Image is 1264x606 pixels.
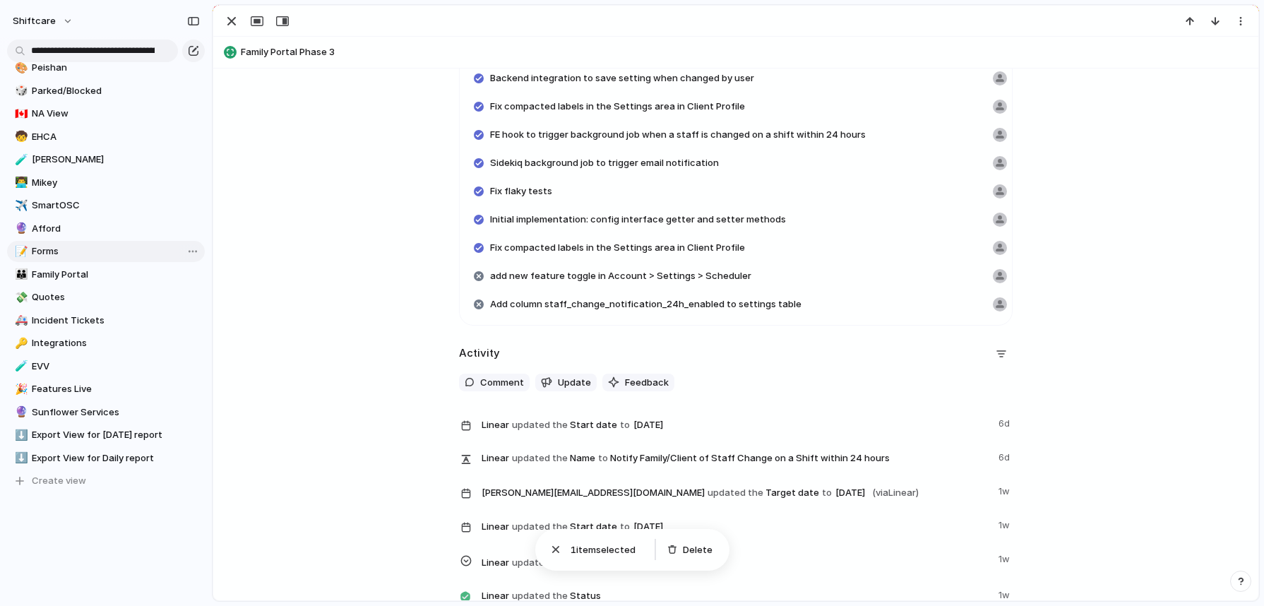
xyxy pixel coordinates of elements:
[998,414,1013,431] span: 6d
[482,516,990,537] span: Start date
[571,543,643,557] span: item selected
[465,262,1007,290] a: add new feature toggle in Account > Settings > Scheduler
[7,126,205,148] a: 🧒EHCA
[13,107,27,121] button: 🇨🇦
[512,451,568,465] span: updated the
[241,45,1252,59] span: Family Portal Phase 3
[15,358,25,374] div: 🧪
[480,376,524,390] span: Comment
[832,485,869,501] span: [DATE]
[32,130,200,144] span: EHCA
[7,172,205,194] a: 👨‍💻Mikey
[465,121,1007,149] a: FE hook to trigger background job when a staff is changed on a shift within 24 hours
[15,60,25,76] div: 🎨
[482,451,509,465] span: Linear
[15,83,25,99] div: 🎲
[15,427,25,444] div: ⬇️
[13,130,27,144] button: 🧒
[13,451,27,465] button: ⬇️
[15,174,25,191] div: 👨‍💻
[708,486,763,500] span: updated the
[15,290,25,306] div: 💸
[7,218,205,239] div: 🔮Afford
[15,450,25,466] div: ⬇️
[512,520,568,534] span: updated the
[32,268,200,282] span: Family Portal
[490,297,801,311] span: Add column staff_change_notification_24h_enabled to settings table
[32,382,200,396] span: Features Live
[15,381,25,398] div: 🎉
[872,486,919,500] span: (via Linear )
[465,290,1007,319] a: Add column staff_change_notification_24h_enabled to settings table
[465,64,1007,93] a: Backend integration to save setting when changed by user
[13,61,27,75] button: 🎨
[15,152,25,168] div: 🧪
[32,451,200,465] span: Export View for Daily report
[7,310,205,331] a: 🚑Incident Tickets
[465,93,1007,121] a: Fix compacted labels in the Settings area in Client Profile
[490,241,745,255] span: Fix compacted labels in the Settings area in Client Profile
[32,290,200,304] span: Quotes
[490,269,751,283] span: add new feature toggle in Account > Settings > Scheduler
[7,424,205,446] a: ⬇️Export View for [DATE] report
[7,402,205,423] div: 🔮Sunflower Services
[535,374,597,392] button: Update
[32,336,200,350] span: Integrations
[7,379,205,400] a: 🎉Features Live
[482,482,990,503] span: Target date
[482,520,509,534] span: Linear
[998,586,1013,602] span: 1w
[13,290,27,304] button: 💸
[7,241,205,262] a: 📝Forms
[7,149,205,170] div: 🧪[PERSON_NAME]
[7,356,205,377] a: 🧪EVV
[15,198,25,214] div: ✈️
[482,414,990,435] span: Start date
[598,451,608,465] span: to
[15,266,25,283] div: 👪
[15,404,25,420] div: 🔮
[7,470,205,492] button: Create view
[32,198,200,213] span: SmartOSC
[482,486,705,500] span: [PERSON_NAME][EMAIL_ADDRESS][DOMAIN_NAME]
[15,335,25,352] div: 🔑
[465,234,1007,262] a: Fix compacted labels in the Settings area in Client Profile
[32,474,86,488] span: Create view
[7,103,205,124] div: 🇨🇦NA View
[482,418,509,432] span: Linear
[998,516,1013,533] span: 1w
[13,382,27,396] button: 🎉
[512,589,568,603] span: updated the
[13,405,27,420] button: 🔮
[13,314,27,328] button: 🚑
[7,57,205,78] a: 🎨Peishan
[512,418,568,432] span: updated the
[465,206,1007,234] a: Initial implementation: config interface getter and setter methods
[512,556,568,570] span: updated the
[6,10,81,32] button: shiftcare
[32,61,200,75] span: Peishan
[490,100,745,114] span: Fix compacted labels in the Settings area in Client Profile
[7,333,205,354] div: 🔑Integrations
[625,376,669,390] span: Feedback
[490,128,866,142] span: FE hook to trigger background job when a staff is changed on a shift within 24 hours
[32,405,200,420] span: Sunflower Services
[998,448,1013,465] span: 6d
[7,81,205,102] a: 🎲Parked/Blocked
[32,428,200,442] span: Export View for [DATE] report
[620,520,630,534] span: to
[13,176,27,190] button: 👨‍💻
[630,417,667,434] span: [DATE]
[32,176,200,190] span: Mikey
[15,312,25,328] div: 🚑
[13,244,27,259] button: 📝
[13,153,27,167] button: 🧪
[998,482,1013,499] span: 1w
